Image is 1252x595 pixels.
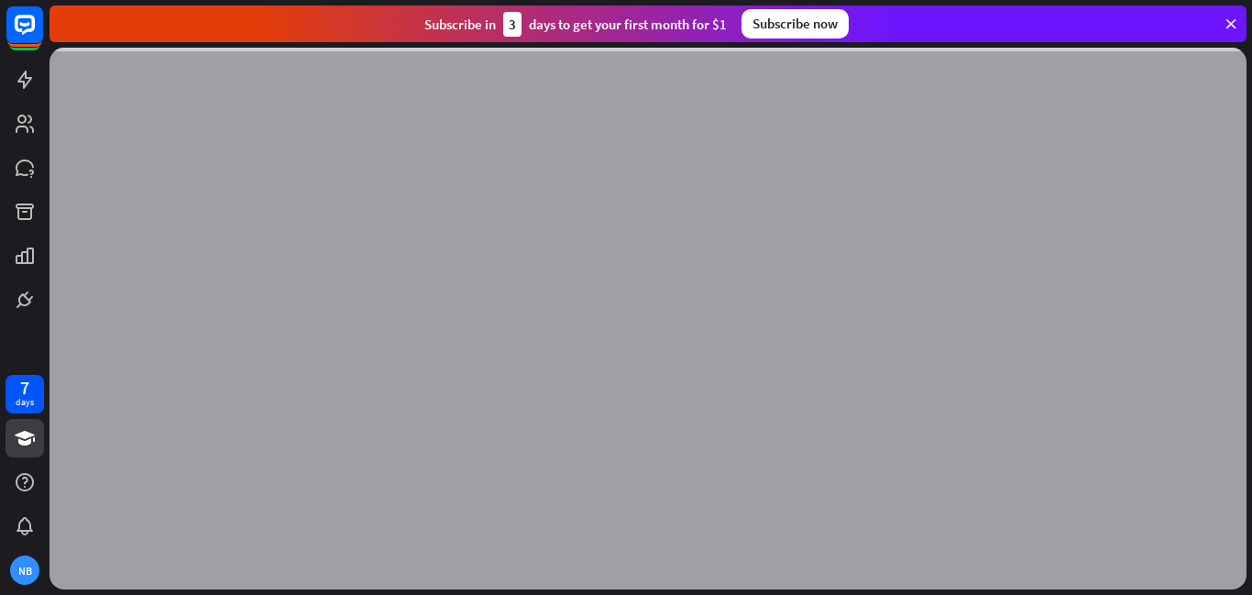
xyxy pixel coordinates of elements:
div: NB [10,556,39,585]
div: Subscribe in days to get your first month for $1 [424,12,727,37]
div: 7 [20,380,29,396]
a: 7 days [5,375,44,413]
div: Subscribe now [741,9,849,39]
div: days [16,396,34,409]
div: 3 [503,12,522,37]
